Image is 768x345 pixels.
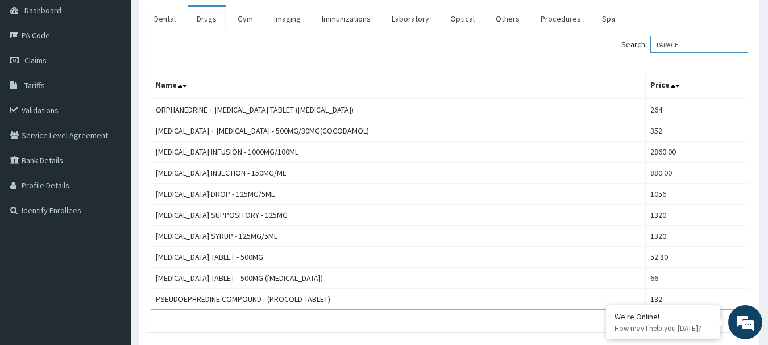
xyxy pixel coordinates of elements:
a: Drugs [188,7,226,31]
a: Gym [229,7,262,31]
a: Spa [593,7,624,31]
td: [MEDICAL_DATA] INJECTION - 150MG/ML [151,163,646,184]
div: Chat with us now [59,64,191,78]
th: Price [646,73,748,99]
td: 880.00 [646,163,748,184]
th: Name [151,73,646,99]
td: 264 [646,99,748,120]
td: [MEDICAL_DATA] DROP - 125MG/5ML [151,184,646,205]
td: 352 [646,120,748,142]
a: Immunizations [313,7,380,31]
textarea: Type your message and hit 'Enter' [6,227,217,267]
td: 1056 [646,184,748,205]
span: Claims [24,55,47,65]
td: [MEDICAL_DATA] TABLET - 500MG [151,247,646,268]
span: Tariffs [24,80,45,90]
td: 52.80 [646,247,748,268]
a: Laboratory [383,7,438,31]
td: [MEDICAL_DATA] SYRUP - 125MG/5ML [151,226,646,247]
span: Dashboard [24,5,61,15]
td: [MEDICAL_DATA] INFUSION - 1000MG/100ML [151,142,646,163]
td: 2860.00 [646,142,748,163]
a: Dental [145,7,185,31]
a: Others [487,7,529,31]
span: We're online! [66,101,157,216]
a: Procedures [532,7,590,31]
td: ORPHANEDRINE + [MEDICAL_DATA] TABLET ([MEDICAL_DATA]) [151,99,646,120]
a: Optical [441,7,484,31]
td: PSEUDOEPHREDINE COMPOUND - (PROCOLD TABLET) [151,289,646,310]
p: How may I help you today? [615,323,711,333]
td: 66 [646,268,748,289]
td: [MEDICAL_DATA] SUPPOSITORY - 125MG [151,205,646,226]
label: Search: [621,36,748,53]
a: Imaging [265,7,310,31]
td: [MEDICAL_DATA] TABLET - 500MG ([MEDICAL_DATA]) [151,268,646,289]
td: [MEDICAL_DATA] + [MEDICAL_DATA] - 500MG/30MG(COCODAMOL) [151,120,646,142]
div: We're Online! [615,311,711,322]
td: 1320 [646,205,748,226]
div: Minimize live chat window [186,6,214,33]
img: d_794563401_company_1708531726252_794563401 [21,57,46,85]
td: 132 [646,289,748,310]
input: Search: [650,36,748,53]
td: 1320 [646,226,748,247]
